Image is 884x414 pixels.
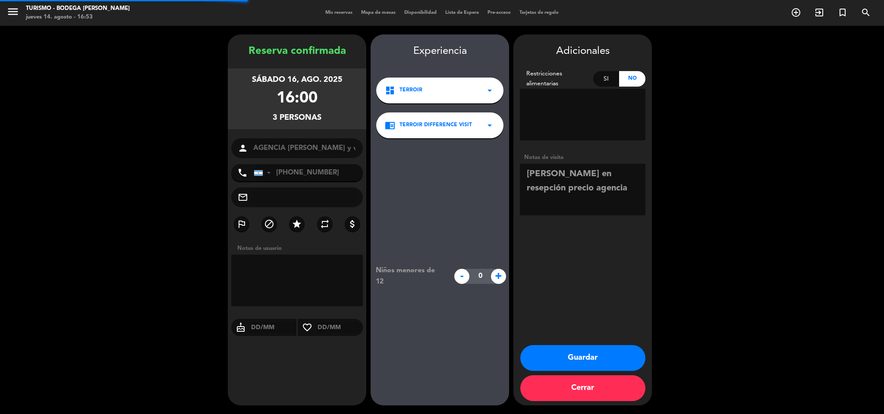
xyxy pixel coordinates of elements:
input: DD/MM [250,322,296,333]
i: star [292,219,302,229]
i: dashboard [385,85,395,96]
span: Mis reservas [321,10,357,15]
div: Adicionales [520,43,645,60]
div: sábado 16, ago. 2025 [252,74,343,86]
span: Pre-acceso [483,10,515,15]
i: exit_to_app [814,7,824,18]
div: Restricciones alimentarias [520,69,593,89]
button: menu [6,5,19,21]
div: 3 personas [273,112,321,124]
div: Experiencia [371,43,509,60]
span: TERROIR [400,86,422,95]
button: Cerrar [520,375,645,401]
span: Tarjetas de regalo [515,10,563,15]
span: Mapa de mesas [357,10,400,15]
i: block [264,219,274,229]
i: arrow_drop_down [484,85,495,96]
i: attach_money [347,219,358,229]
span: Disponibilidad [400,10,441,15]
div: Notas de usuario [233,244,366,253]
button: Guardar [520,345,645,371]
div: No [619,71,645,87]
i: cake [231,322,250,333]
div: Turismo - Bodega [PERSON_NAME] [26,4,130,13]
span: + [491,269,506,284]
span: Lista de Espera [441,10,483,15]
span: - [454,269,469,284]
div: Argentina: +54 [254,165,274,181]
i: chrome_reader_mode [385,120,395,131]
input: DD/MM [317,322,363,333]
div: jueves 14. agosto - 16:53 [26,13,130,22]
i: menu [6,5,19,18]
i: favorite_border [298,322,317,333]
i: search [861,7,871,18]
div: 16:00 [277,86,318,112]
div: Si [593,71,620,87]
i: mail_outline [238,192,248,202]
i: add_circle_outline [791,7,801,18]
div: Reserva confirmada [228,43,366,60]
div: Niños menores de 12 [369,265,450,287]
div: Notas de visita [520,153,645,162]
span: TERROIR DIFFERENCE VISIT [400,121,472,130]
i: outlined_flag [236,219,247,229]
i: arrow_drop_down [484,120,495,131]
i: turned_in_not [837,7,848,18]
i: phone [237,168,248,178]
i: repeat [320,219,330,229]
i: person [238,143,248,153]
